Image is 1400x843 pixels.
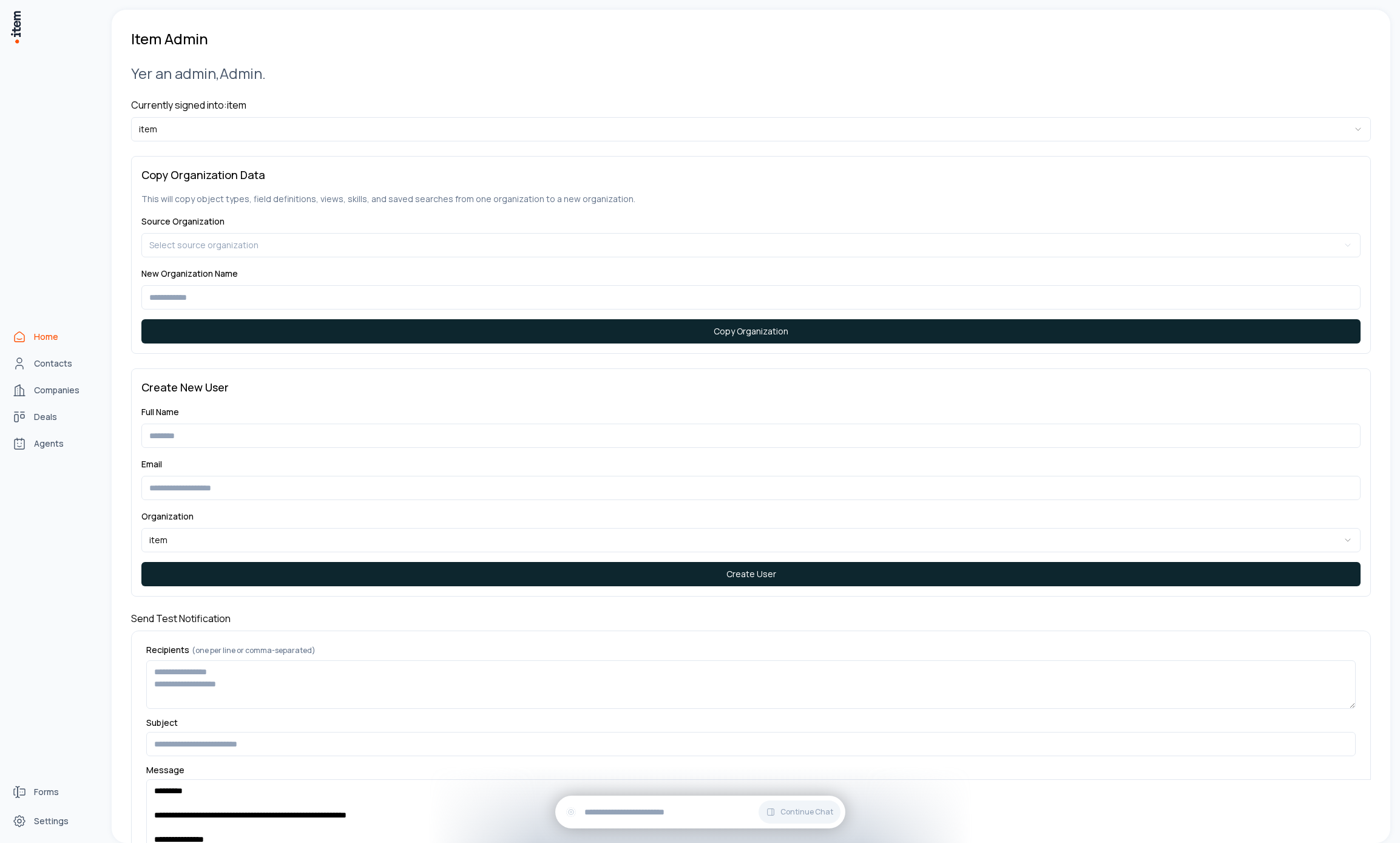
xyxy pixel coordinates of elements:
button: Continue Chat [759,801,840,824]
span: Companies [34,384,79,396]
label: Message [146,766,1356,774]
a: Home [7,325,100,349]
h3: Copy Organization Data [141,166,1361,183]
span: Contacts [34,357,72,370]
h3: Create New User [141,379,1361,396]
h2: Yer an admin, Admin . [131,63,1371,83]
label: Full Name [141,406,179,418]
span: Continue Chat [780,807,833,817]
label: Subject [146,719,1356,727]
a: deals [7,405,100,429]
a: Companies [7,378,100,402]
a: Contacts [7,351,100,376]
label: Email [141,458,162,470]
a: Forms [7,780,100,804]
button: Create User [141,562,1361,586]
label: Organization [141,510,194,522]
label: Source Organization [141,215,225,227]
span: Settings [34,815,69,827]
label: Recipients [146,646,1356,655]
label: New Organization Name [141,268,238,279]
span: Forms [34,786,59,798]
a: Settings [7,809,100,833]
img: Item Brain Logo [10,10,22,44]
h4: Currently signed into: item [131,98,1371,112]
span: Home [34,331,58,343]
div: Continue Chat [555,796,845,828]
h1: Item Admin [131,29,208,49]
span: Deals [34,411,57,423]
p: This will copy object types, field definitions, views, skills, and saved searches from one organi... [141,193,1361,205]
span: Agents [34,438,64,450]
button: Copy Organization [141,319,1361,344]
h4: Send Test Notification [131,611,1371,626]
a: Agents [7,432,100,456]
span: (one per line or comma-separated) [192,645,316,655]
